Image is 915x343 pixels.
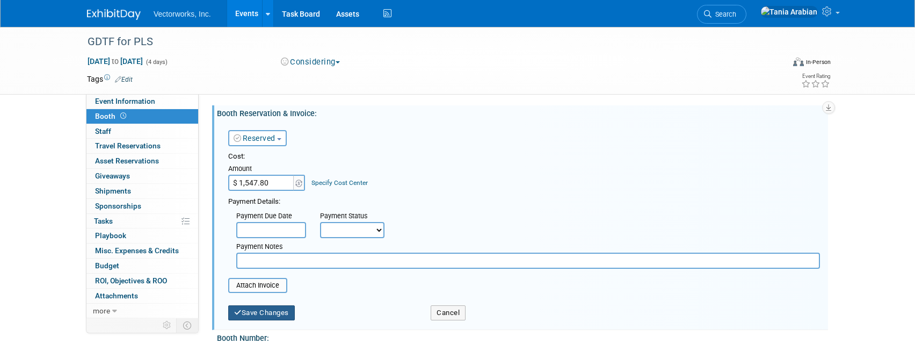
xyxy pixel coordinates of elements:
[320,211,392,222] div: Payment Status
[95,171,130,180] span: Giveaways
[95,141,161,150] span: Travel Reservations
[86,274,198,288] a: ROI, Objectives & ROO
[86,244,198,258] a: Misc. Expenses & Credits
[95,127,111,135] span: Staff
[154,10,211,18] span: Vectorworks, Inc.
[93,306,110,315] span: more
[711,10,736,18] span: Search
[118,112,128,120] span: Booth not reserved yet
[236,242,820,253] div: Payment Notes
[86,124,198,139] a: Staff
[158,318,177,332] td: Personalize Event Tab Strip
[86,169,198,183] a: Giveaways
[86,289,198,303] a: Attachments
[86,259,198,273] a: Budget
[95,261,119,270] span: Budget
[311,179,368,187] a: Specify Cost Center
[95,291,138,300] span: Attachments
[84,32,767,52] div: GDTF for PLS
[95,112,128,120] span: Booth
[228,152,820,162] div: Cost:
[86,184,198,198] a: Shipments
[236,211,304,222] div: Payment Due Date
[95,202,141,210] span: Sponsorships
[720,56,831,72] div: Event Format
[95,156,159,165] span: Asset Reservations
[217,105,828,119] div: Booth Reservation & Invoice:
[801,74,830,79] div: Event Rating
[86,199,198,213] a: Sponsorships
[86,109,198,124] a: Booth
[277,56,344,68] button: Considering
[234,134,275,142] a: Reserved
[95,187,131,195] span: Shipments
[87,9,141,20] img: ExhibitDay
[86,139,198,153] a: Travel Reservations
[87,74,133,84] td: Tags
[228,305,295,320] button: Save Changes
[110,57,120,66] span: to
[95,97,155,105] span: Event Information
[86,214,198,228] a: Tasks
[86,228,198,243] a: Playbook
[86,94,198,109] a: Event Information
[94,217,113,225] span: Tasks
[115,76,133,83] a: Edit
[86,154,198,168] a: Asset Reservations
[228,194,820,207] div: Payment Details:
[228,164,306,175] div: Amount
[86,304,198,318] a: more
[145,59,168,66] span: (4 days)
[793,58,804,66] img: Format-Inperson.png
[87,56,143,66] span: [DATE] [DATE]
[95,276,167,285] span: ROI, Objectives & ROO
[697,5,746,24] a: Search
[95,231,126,240] span: Playbook
[177,318,199,332] td: Toggle Event Tabs
[760,6,818,18] img: Tania Arabian
[431,305,466,320] button: Cancel
[805,58,831,66] div: In-Person
[228,130,287,146] button: Reserved
[95,246,179,255] span: Misc. Expenses & Credits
